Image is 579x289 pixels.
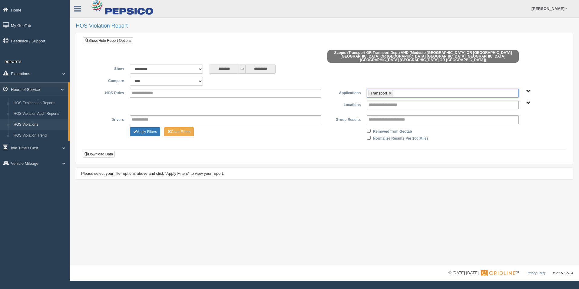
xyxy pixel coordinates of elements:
a: HOS Violation Audit Reports [11,108,68,119]
label: Show [88,65,127,72]
span: v. 2025.5.2764 [553,271,573,275]
a: HOS Violation Trend [11,130,68,141]
div: © [DATE]-[DATE] - ™ [448,270,573,276]
span: Transport [370,91,387,95]
label: Group Results [324,115,364,123]
a: Privacy Policy [527,271,545,275]
span: Scope: (Transport OR Transport Dept) AND (Modesto [GEOGRAPHIC_DATA] OR [GEOGRAPHIC_DATA] [GEOGRAP... [327,50,519,63]
button: Change Filter Options [164,127,194,136]
label: Applications [324,89,364,96]
span: Please select your filter options above and click "Apply Filters" to view your report. [81,171,224,176]
button: Download Data [83,151,115,158]
label: Normalize Results Per 100 Miles [373,134,428,141]
label: HOS Rules [88,89,127,96]
a: HOS Explanation Reports [11,98,68,109]
label: Locations [324,101,364,108]
label: Removed from Geotab [373,127,412,135]
h2: HOS Violation Report [76,23,573,29]
a: HOS Violations [11,119,68,130]
span: to [239,65,245,74]
a: Show/Hide Report Options [83,37,133,44]
img: Gridline [481,270,515,276]
button: Change Filter Options [130,127,160,136]
label: Compare [88,77,127,84]
label: Drivers [88,115,127,123]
